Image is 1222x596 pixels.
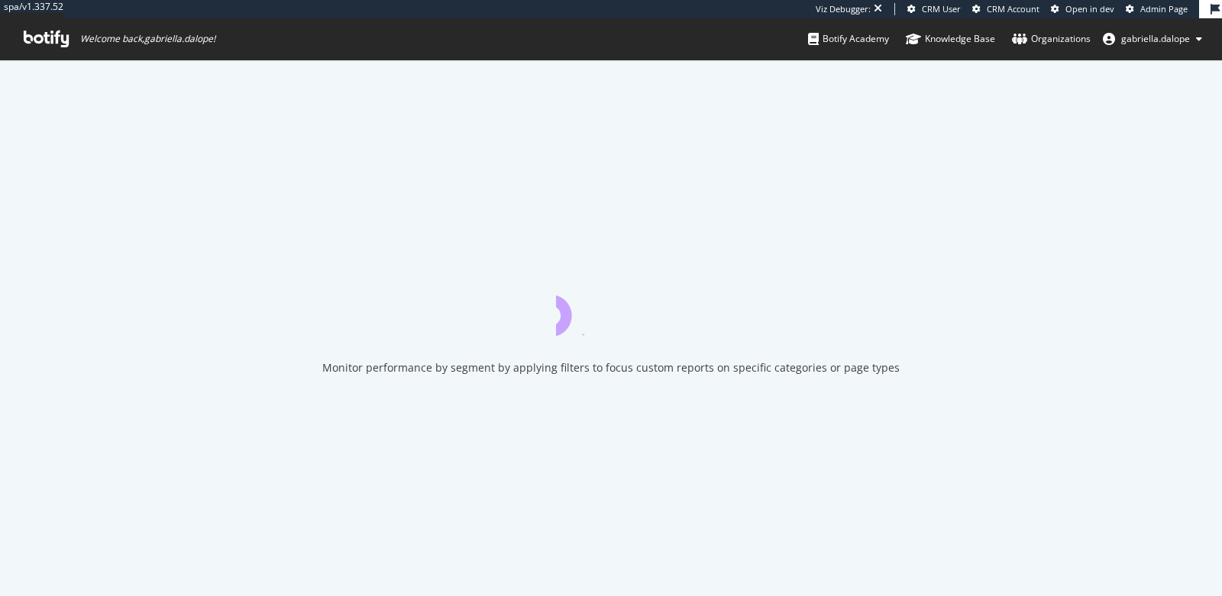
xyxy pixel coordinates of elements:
[556,281,666,336] div: animation
[322,360,900,375] div: Monitor performance by segment by applying filters to focus custom reports on specific categories...
[1091,27,1214,51] button: gabriella.dalope
[816,3,871,15] div: Viz Debugger:
[1140,3,1188,14] span: Admin Page
[1012,31,1091,47] div: Organizations
[808,31,889,47] div: Botify Academy
[1012,18,1091,60] a: Organizations
[906,31,995,47] div: Knowledge Base
[1121,32,1190,45] span: gabriella.dalope
[1065,3,1114,14] span: Open in dev
[808,18,889,60] a: Botify Academy
[987,3,1039,14] span: CRM Account
[80,33,215,45] span: Welcome back, gabriella.dalope !
[1051,3,1114,15] a: Open in dev
[906,18,995,60] a: Knowledge Base
[922,3,961,14] span: CRM User
[1126,3,1188,15] a: Admin Page
[972,3,1039,15] a: CRM Account
[907,3,961,15] a: CRM User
